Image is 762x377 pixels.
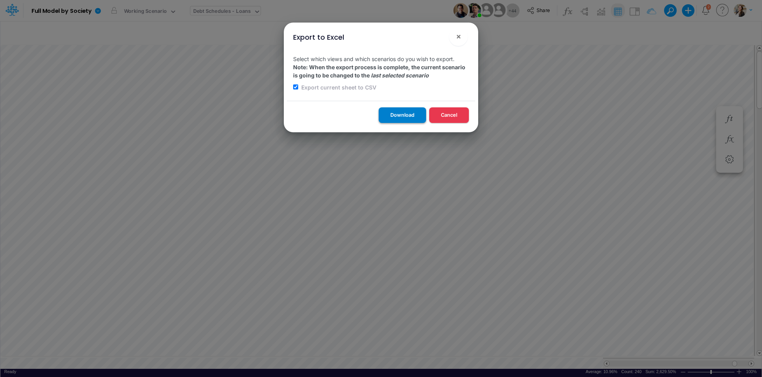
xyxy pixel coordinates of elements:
[379,107,426,123] button: Download
[449,27,468,46] button: Close
[300,83,376,91] label: Export current sheet to CSV
[293,64,465,79] strong: Note: When the export process is complete, the current scenario is going to be changed to the
[429,107,469,123] button: Cancel
[287,49,475,101] div: Select which views and which scenarios do you wish to export.
[456,32,461,41] span: ×
[371,72,429,79] em: last selected scenario
[293,32,344,42] div: Export to Excel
